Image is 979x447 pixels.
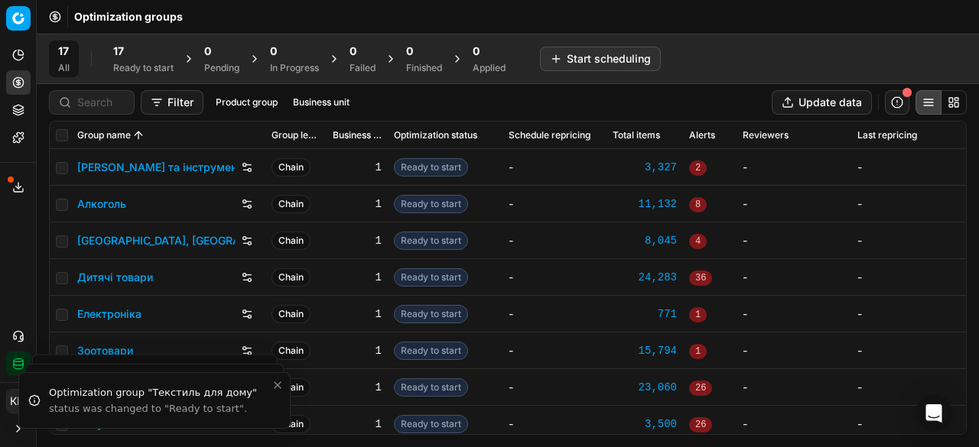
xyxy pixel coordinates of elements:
button: Update data [772,90,872,115]
input: Search [77,95,125,110]
td: - [851,406,966,442]
button: Close toast [268,376,287,394]
td: - [737,332,851,369]
td: - [503,149,607,186]
span: Last repricing [857,129,917,141]
td: - [503,222,607,259]
span: 0 [270,44,277,59]
a: 24,283 [613,270,677,285]
td: - [851,259,966,296]
div: Ready to start [113,62,174,74]
td: - [851,149,966,186]
div: 1 [333,380,382,395]
a: 3,327 [613,160,677,175]
div: All [58,62,70,74]
div: 1 [333,416,382,432]
span: Alerts [689,129,715,141]
a: 15,794 [613,343,677,358]
span: Ready to start [394,378,468,397]
span: Ready to start [394,232,468,250]
span: 8 [689,197,707,212]
span: 0 [406,44,413,59]
td: - [503,186,607,222]
span: 17 [58,44,69,59]
div: Optimization group "Текстиль для дому" [49,385,272,400]
span: 4 [689,234,707,249]
span: Chain [272,305,311,323]
a: 771 [613,306,677,322]
a: Дитячі товари [77,270,153,285]
td: - [737,186,851,222]
td: - [503,406,607,442]
span: Optimization status [394,129,477,141]
span: Business unit [333,129,382,141]
div: Open Intercom Messenger [916,395,952,432]
td: - [503,369,607,406]
span: 0 [204,44,211,59]
td: - [737,149,851,186]
span: 1 [689,307,707,322]
span: Group level [272,129,320,141]
div: Applied [473,62,506,74]
td: - [503,296,607,332]
div: 1 [333,343,382,358]
span: 1 [689,344,707,359]
span: Chain [272,232,311,250]
td: - [851,369,966,406]
span: Total items [613,129,660,141]
td: - [851,296,966,332]
span: 2 [689,160,707,176]
div: 1 [333,233,382,248]
span: Ready to start [394,342,468,360]
span: 36 [689,270,712,286]
td: - [737,406,851,442]
div: 1 [333,160,382,175]
a: 11,132 [613,196,677,212]
a: Електроніка [77,306,141,322]
td: - [851,186,966,222]
a: [GEOGRAPHIC_DATA], [GEOGRAPHIC_DATA] і город [77,233,235,248]
div: Failed [350,62,376,74]
span: Chain [272,158,311,177]
span: Group name [77,129,131,141]
td: - [737,369,851,406]
span: Chain [272,415,311,433]
td: - [503,332,607,369]
a: [PERSON_NAME] та інструменти [77,160,235,175]
span: Chain [272,268,311,287]
a: 8,045 [613,233,677,248]
button: Business unit [287,93,356,112]
a: 23,060 [613,380,677,395]
div: Pending [204,62,239,74]
div: Finished [406,62,442,74]
span: Ready to start [394,268,468,287]
a: 3,500 [613,416,677,432]
td: - [737,222,851,259]
button: Filter [141,90,203,115]
button: Product group [210,93,284,112]
span: Optimization groups [74,9,183,24]
a: Алкоголь [77,196,126,212]
button: Start scheduling [540,47,661,71]
td: - [851,332,966,369]
span: Chain [272,378,311,397]
div: 1 [333,306,382,322]
span: Ready to start [394,305,468,323]
span: Ready to start [394,195,468,213]
span: 26 [689,381,712,396]
td: - [737,296,851,332]
span: Schedule repricing [509,129,590,141]
span: 0 [350,44,356,59]
div: 1 [333,196,382,212]
span: 17 [113,44,124,59]
td: - [503,259,607,296]
button: Sorted by Group name ascending [131,128,146,143]
span: Chain [272,342,311,360]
